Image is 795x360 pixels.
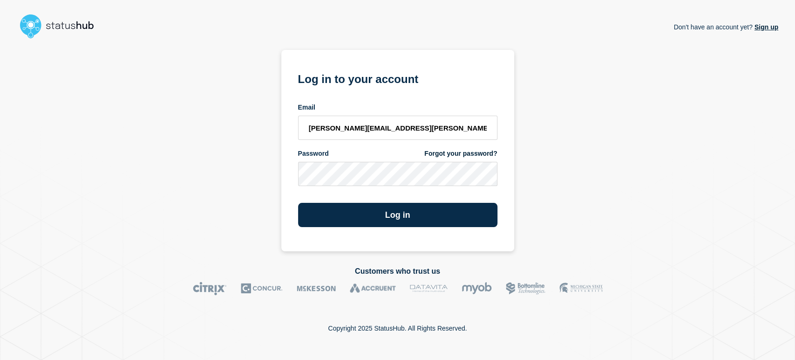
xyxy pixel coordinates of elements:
img: Bottomline logo [506,282,545,295]
p: Copyright 2025 StatusHub. All Rights Reserved. [328,325,467,332]
a: Forgot your password? [424,149,497,158]
input: password input [298,162,497,186]
img: Concur logo [241,282,283,295]
img: McKesson logo [297,282,336,295]
img: myob logo [462,282,492,295]
input: email input [298,116,497,140]
button: Log in [298,203,497,227]
img: MSU logo [559,282,603,295]
span: Email [298,103,315,112]
img: DataVita logo [410,282,448,295]
img: Citrix logo [193,282,227,295]
h2: Customers who trust us [17,267,778,276]
h1: Log in to your account [298,69,497,87]
img: Accruent logo [350,282,396,295]
p: Don't have an account yet? [673,16,778,38]
span: Password [298,149,329,158]
img: StatusHub logo [17,11,105,41]
a: Sign up [753,23,778,31]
